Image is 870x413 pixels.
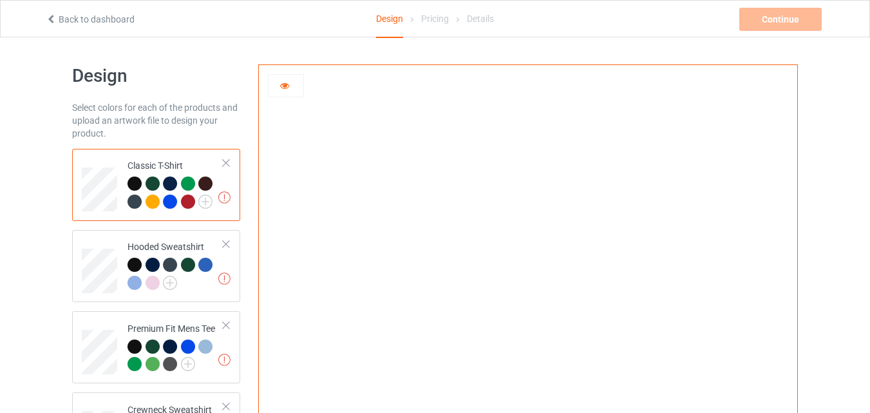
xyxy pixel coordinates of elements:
img: exclamation icon [218,354,231,366]
div: Classic T-Shirt [72,149,240,221]
img: svg+xml;base64,PD94bWwgdmVyc2lvbj0iMS4wIiBlbmNvZGluZz0iVVRGLTgiPz4KPHN2ZyB3aWR0aD0iMjJweCIgaGVpZ2... [198,195,213,209]
div: Hooded Sweatshirt [128,240,223,289]
img: svg+xml;base64,PD94bWwgdmVyc2lvbj0iMS4wIiBlbmNvZGluZz0iVVRGLTgiPz4KPHN2ZyB3aWR0aD0iMjJweCIgaGVpZ2... [181,357,195,371]
img: svg+xml;base64,PD94bWwgdmVyc2lvbj0iMS4wIiBlbmNvZGluZz0iVVRGLTgiPz4KPHN2ZyB3aWR0aD0iMjJweCIgaGVpZ2... [163,276,177,290]
div: Details [467,1,494,37]
div: Hooded Sweatshirt [72,230,240,302]
div: Classic T-Shirt [128,159,223,207]
div: Design [376,1,403,38]
div: Select colors for each of the products and upload an artwork file to design your product. [72,101,240,140]
div: Premium Fit Mens Tee [128,322,223,370]
div: Pricing [421,1,449,37]
img: exclamation icon [218,191,231,204]
a: Back to dashboard [46,14,135,24]
h1: Design [72,64,240,88]
img: exclamation icon [218,273,231,285]
div: Premium Fit Mens Tee [72,311,240,383]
